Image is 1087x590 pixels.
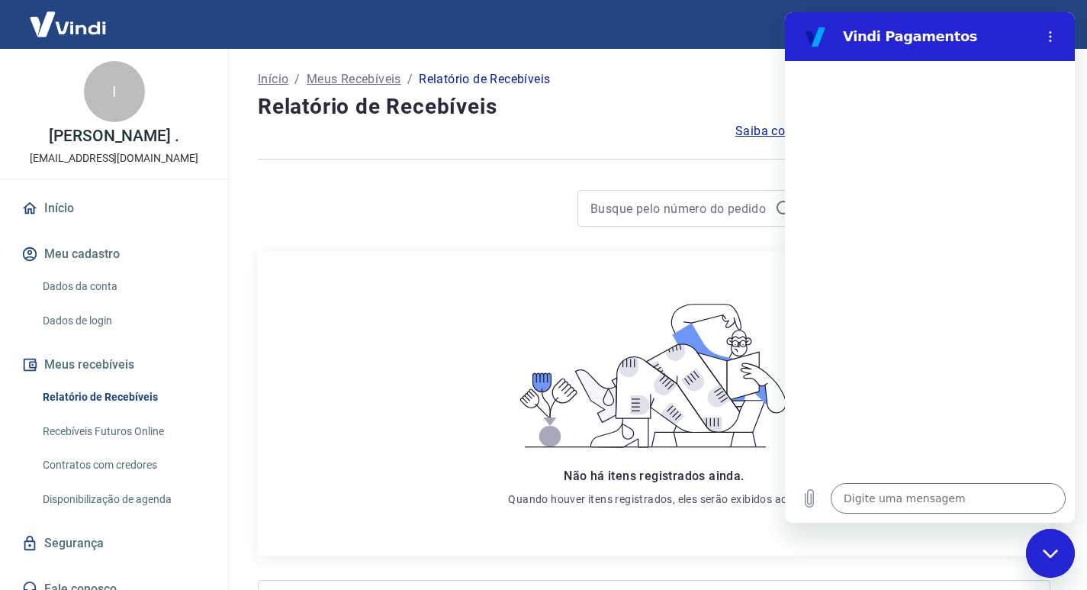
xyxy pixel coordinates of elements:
img: Vindi [18,1,117,47]
a: Meus Recebíveis [307,70,401,89]
a: Dados de login [37,305,210,337]
iframe: Janela de mensagens [785,12,1075,523]
input: Busque pelo número do pedido [590,197,769,220]
h4: Relatório de Recebíveis [258,92,1050,122]
a: Disponibilização de agenda [37,484,210,515]
a: Início [18,192,210,225]
button: Meus recebíveis [18,348,210,382]
a: Saiba como funciona a programação dos recebimentos [735,122,1050,140]
a: Dados da conta [37,271,210,302]
a: Segurança [18,527,210,560]
iframe: Botão para abrir a janela de mensagens, conversa em andamento [1026,529,1075,578]
p: / [294,70,300,89]
p: / [407,70,413,89]
p: [PERSON_NAME] . [49,128,179,144]
a: Recebíveis Futuros Online [37,416,210,447]
div: I [84,61,145,122]
p: Quando houver itens registrados, eles serão exibidos aqui. [508,492,799,507]
span: Não há itens registrados ainda. [564,469,744,483]
p: Relatório de Recebíveis [419,70,550,89]
a: Contratos com credores [37,450,210,481]
button: Sair [1014,11,1069,39]
a: Relatório de Recebíveis [37,382,210,413]
a: Início [258,70,288,89]
button: Meu cadastro [18,237,210,271]
p: [EMAIL_ADDRESS][DOMAIN_NAME] [30,150,198,166]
